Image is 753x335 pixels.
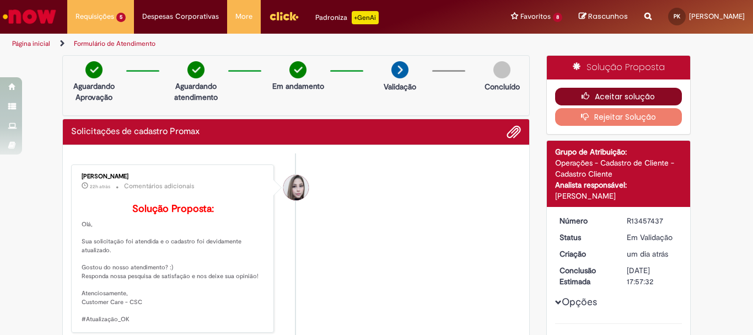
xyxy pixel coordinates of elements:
[551,265,619,287] dt: Conclusão Estimada
[485,81,520,92] p: Concluído
[588,11,628,22] span: Rascunhos
[315,11,379,24] div: Padroniza
[551,232,619,243] dt: Status
[132,203,214,215] b: Solução Proposta:
[384,81,416,92] p: Validação
[553,13,562,22] span: 8
[90,183,110,190] span: 22h atrás
[555,179,682,190] div: Analista responsável:
[85,61,103,78] img: check-circle-green.png
[551,215,619,226] dt: Número
[1,6,58,28] img: ServiceNow
[555,157,682,179] div: Operações - Cadastro de Cliente - Cadastro Cliente
[187,61,205,78] img: check-circle-green.png
[235,11,252,22] span: More
[551,248,619,259] dt: Criação
[124,182,195,191] small: Comentários adicionais
[627,248,678,259] div: 28/08/2025 11:57:23
[674,13,680,20] span: PK
[269,8,299,24] img: click_logo_yellow_360x200.png
[74,39,155,48] a: Formulário de Atendimento
[67,81,121,103] p: Aguardando Aprovação
[493,61,510,78] img: img-circle-grey.png
[579,12,628,22] a: Rascunhos
[627,215,678,226] div: R13457437
[555,190,682,201] div: [PERSON_NAME]
[76,11,114,22] span: Requisições
[520,11,551,22] span: Favoritos
[82,204,265,324] p: Olá, Sua solicitação foi atendida e o cadastro foi devidamente atualizado. Gostou do nosso atendi...
[547,56,691,79] div: Solução Proposta
[689,12,745,21] span: [PERSON_NAME]
[116,13,126,22] span: 5
[627,249,668,259] time: 28/08/2025 11:57:23
[627,232,678,243] div: Em Validação
[555,146,682,157] div: Grupo de Atribuição:
[289,61,306,78] img: check-circle-green.png
[627,265,678,287] div: [DATE] 17:57:32
[555,88,682,105] button: Aceitar solução
[272,81,324,92] p: Em andamento
[82,173,265,180] div: [PERSON_NAME]
[169,81,223,103] p: Aguardando atendimento
[352,11,379,24] p: +GenAi
[71,127,200,137] h2: Solicitações de cadastro Promax Histórico de tíquete
[507,125,521,139] button: Adicionar anexos
[555,108,682,126] button: Rejeitar Solução
[142,11,219,22] span: Despesas Corporativas
[90,183,110,190] time: 28/08/2025 15:09:40
[391,61,408,78] img: arrow-next.png
[12,39,50,48] a: Página inicial
[8,34,494,54] ul: Trilhas de página
[283,175,309,200] div: Daniele Aparecida Queiroz
[627,249,668,259] span: um dia atrás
